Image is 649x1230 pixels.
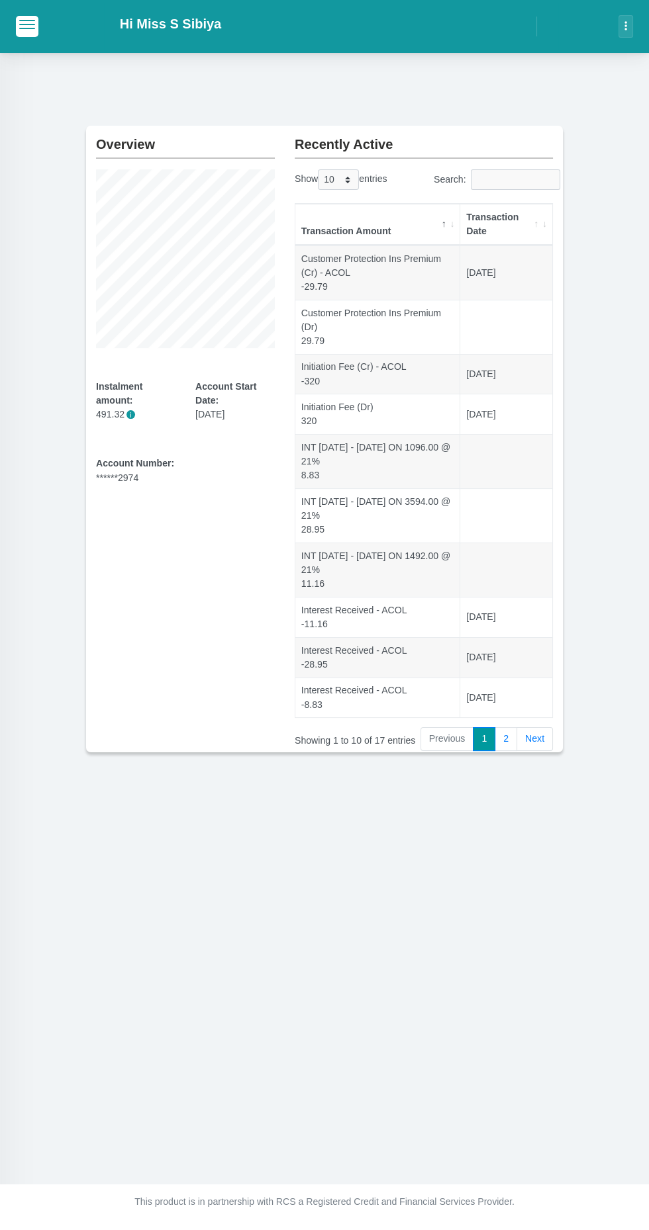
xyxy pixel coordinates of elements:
[460,354,552,394] td: [DATE]
[460,637,552,678] td: [DATE]
[295,126,553,152] h2: Recently Active
[460,597,552,637] td: [DATE]
[295,597,460,637] td: Interest Received - ACOL -11.16
[434,169,553,190] label: Search:
[295,394,460,434] td: Initiation Fee (Dr) 320
[460,245,552,300] td: [DATE]
[295,204,460,245] th: Transaction Amount: activate to sort column descending
[96,1195,553,1209] p: This product is in partnership with RCS a Registered Credit and Financial Services Provider.
[195,381,256,406] b: Account Start Date:
[295,169,387,190] label: Show entries
[295,245,460,300] td: Customer Protection Ins Premium (Cr) - ACOL -29.79
[495,727,517,751] a: 2
[517,727,553,751] a: Next
[473,727,495,751] a: 1
[295,300,460,354] td: Customer Protection Ins Premium (Dr) 29.79
[96,381,142,406] b: Instalment amount:
[471,169,560,190] input: Search:
[126,410,135,419] span: i
[195,380,275,421] div: [DATE]
[295,434,460,488] td: INT [DATE] - [DATE] ON 1096.00 @ 21% 8.83
[460,204,552,245] th: Transaction Date: activate to sort column ascending
[295,678,460,718] td: Interest Received - ACOL -8.83
[295,543,460,597] td: INT [DATE] - [DATE] ON 1492.00 @ 21% 11.16
[295,488,460,543] td: INT [DATE] - [DATE] ON 3594.00 @ 21% 28.95
[318,169,359,190] select: Showentries
[120,16,221,32] h2: Hi Miss S Sibiya
[460,678,552,718] td: [DATE]
[295,354,460,394] td: Initiation Fee (Cr) - ACOL -320
[96,126,275,152] h2: Overview
[460,394,552,434] td: [DATE]
[295,637,460,678] td: Interest Received - ACOL -28.95
[96,458,174,468] b: Account Number:
[295,726,391,748] div: Showing 1 to 10 of 17 entries
[96,408,175,421] p: 491.32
